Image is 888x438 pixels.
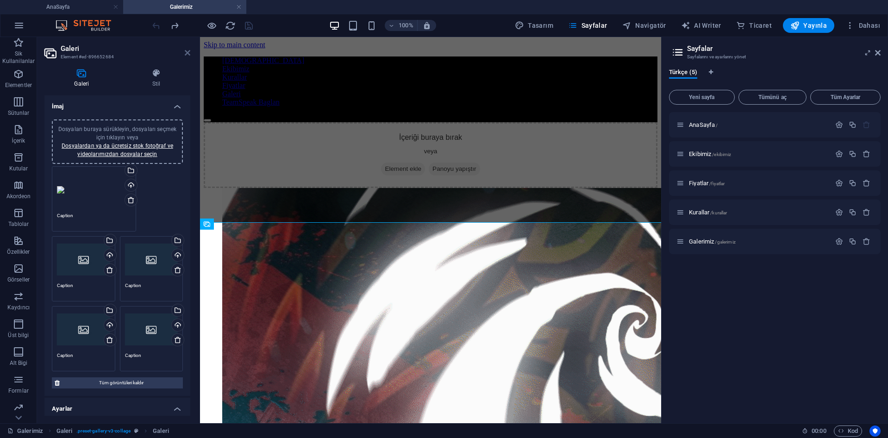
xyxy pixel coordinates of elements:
[7,276,30,283] p: Görseller
[7,304,30,311] p: Kaydırıcı
[225,20,236,31] i: Sayfayı yeniden yükleyin
[225,20,236,31] button: reload
[564,18,611,33] button: Sayfalar
[7,248,30,256] p: Özellikler
[568,21,607,30] span: Sayfalar
[44,95,190,112] h4: İmaj
[10,359,28,367] p: Alt Bigi
[810,90,881,105] button: Tüm Ayarlar
[153,425,169,437] span: Seçmek için tıkla. Düzenlemek için çift tıkla
[8,220,29,228] p: Tablolar
[835,208,843,216] div: Ayarlar
[736,21,772,30] span: Ticaret
[835,150,843,158] div: Ayarlar
[689,150,731,157] span: Sayfayı açmak için tıkla
[8,109,30,117] p: Sütunlar
[686,122,831,128] div: AnaSayfa/
[4,4,65,12] a: Skip to main content
[399,20,413,31] h6: 100%
[123,69,190,88] h4: Stil
[689,180,725,187] span: Sayfayı açmak için tıkla
[716,123,718,128] span: /
[169,20,180,31] button: redo
[12,137,25,144] p: İçerik
[814,94,876,100] span: Tüm Ayarlar
[818,427,819,434] span: :
[56,425,73,437] span: Seçmek için tıkla. Düzenlemek için çift tıkla
[783,18,834,33] button: Yayınla
[812,425,826,437] span: 00 00
[669,67,697,80] span: Türkçe (5)
[686,238,831,244] div: Galerimiz/galerimiz
[9,165,28,172] p: Kutular
[689,121,718,128] span: Sayfayı açmak için tıkla
[511,18,557,33] div: Tasarım (Ctrl+Alt+Y)
[743,94,803,100] span: Tümünü aç
[686,209,831,215] div: Kurallar/kurallar
[5,81,32,89] p: Elementler
[790,21,827,30] span: Yayınla
[125,311,178,348] div: img-small.jpg
[61,44,190,53] h2: Galeri
[863,150,870,158] div: Sil
[8,332,29,339] p: Üst bilgi
[515,21,553,30] span: Tasarım
[681,21,721,30] span: AI Writer
[686,180,831,186] div: Fiyatlar/fiyatlar
[57,311,110,348] div: img-small.jpg
[169,20,180,31] i: Yinele: Elementleri sil (Ctrl+Y, ⌘+Y)
[125,241,178,278] div: img-small.jpg
[669,90,735,105] button: Yeni sayfa
[849,208,857,216] div: Çoğalt
[842,18,884,33] button: Dahası
[61,53,172,61] h3: Element #ed-896652684
[6,193,31,200] p: Akordeon
[715,239,735,244] span: /galerimiz
[689,238,736,245] span: Sayfayı açmak için tıkla
[673,94,731,100] span: Yeni sayfa
[838,425,858,437] span: Kod
[44,398,190,414] h4: Ayarlar
[834,425,862,437] button: Kod
[4,85,457,151] div: İçeriği buraya bırak
[423,21,431,30] i: Yeniden boyutlandırmada yakınlaştırma düzeyini seçilen cihaza uyacak şekilde otomatik olarak ayarla.
[181,125,225,138] span: Element ekle
[689,209,727,216] span: Sayfayı açmak için tıkla
[57,171,131,208] div: ReanimusBanner-109ToXic-42PmDMS1JvofPcj-ot999Q.gif
[57,241,110,278] div: img-small.jpg
[44,69,123,88] h4: Galeri
[712,152,731,157] span: /ekibimiz
[385,20,418,31] button: 100%
[849,150,857,158] div: Çoğalt
[849,238,857,245] div: Çoğalt
[849,179,857,187] div: Çoğalt
[7,425,43,437] a: Seçimi iptal etmek için tıkla. Sayfaları açmak için çift tıkla
[8,387,29,394] p: Formlar
[687,53,862,61] h3: Sayfalarını ve ayarlarını yönet
[738,90,807,105] button: Tümünü aç
[849,121,857,129] div: Çoğalt
[863,121,870,129] div: Başlangıç sayfası silinemez
[869,425,881,437] button: Usercentrics
[835,121,843,129] div: Ayarlar
[709,181,725,186] span: /fiyatlar
[863,208,870,216] div: Sil
[687,44,881,53] h2: Sayfalar
[732,18,775,33] button: Ticaret
[619,18,670,33] button: Navigatör
[669,69,881,86] div: Dil Sekmeleri
[58,126,176,157] span: Dosyaları buraya sürükleyin, dosyaları seçmek için tıklayın veya
[123,2,246,12] h4: Galerimiz
[835,179,843,187] div: Ayarlar
[229,125,280,138] span: Panoyu yapıştır
[863,179,870,187] div: Sil
[835,238,843,245] div: Ayarlar
[53,20,123,31] img: Editor Logo
[677,18,725,33] button: AI Writer
[802,425,826,437] h6: Oturum süresi
[686,151,831,157] div: Ekibimiz/ekibimiz
[622,21,666,30] span: Navigatör
[63,377,180,388] span: Tüm görüntüleri kaldır
[56,425,169,437] nav: breadcrumb
[134,428,138,433] i: Bu element, özelleştirilebilir bir ön ayar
